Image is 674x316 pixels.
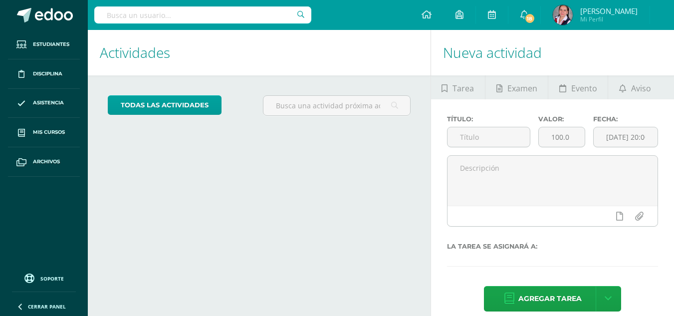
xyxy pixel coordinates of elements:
span: Cerrar panel [28,303,66,310]
label: Valor: [538,115,585,123]
a: Estudiantes [8,30,80,59]
span: Asistencia [33,99,64,107]
a: Soporte [12,271,76,285]
span: Disciplina [33,70,62,78]
a: todas las Actividades [108,95,222,115]
span: 18 [524,13,535,24]
input: Título [448,127,530,147]
a: Examen [485,75,548,99]
span: [PERSON_NAME] [580,6,638,16]
span: Tarea [452,76,474,100]
a: Evento [548,75,608,99]
span: Evento [571,76,597,100]
a: Disciplina [8,59,80,89]
h1: Actividades [100,30,419,75]
span: Mi Perfil [580,15,638,23]
a: Tarea [431,75,485,99]
h1: Nueva actividad [443,30,662,75]
span: Examen [507,76,537,100]
label: La tarea se asignará a: [447,243,658,250]
span: Aviso [631,76,651,100]
label: Fecha: [593,115,658,123]
a: Mis cursos [8,118,80,147]
input: Puntos máximos [539,127,585,147]
span: Mis cursos [33,128,65,136]
span: Agregar tarea [518,287,582,311]
input: Busca una actividad próxima aquí... [263,96,410,115]
span: Soporte [40,275,64,282]
span: Estudiantes [33,40,69,48]
span: Archivos [33,158,60,166]
input: Fecha de entrega [594,127,658,147]
input: Busca un usuario... [94,6,311,23]
label: Título: [447,115,530,123]
a: Archivos [8,147,80,177]
img: c2f722f83b2fd9b087aa4785765f22dc.png [553,5,573,25]
a: Asistencia [8,89,80,118]
a: Aviso [608,75,662,99]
